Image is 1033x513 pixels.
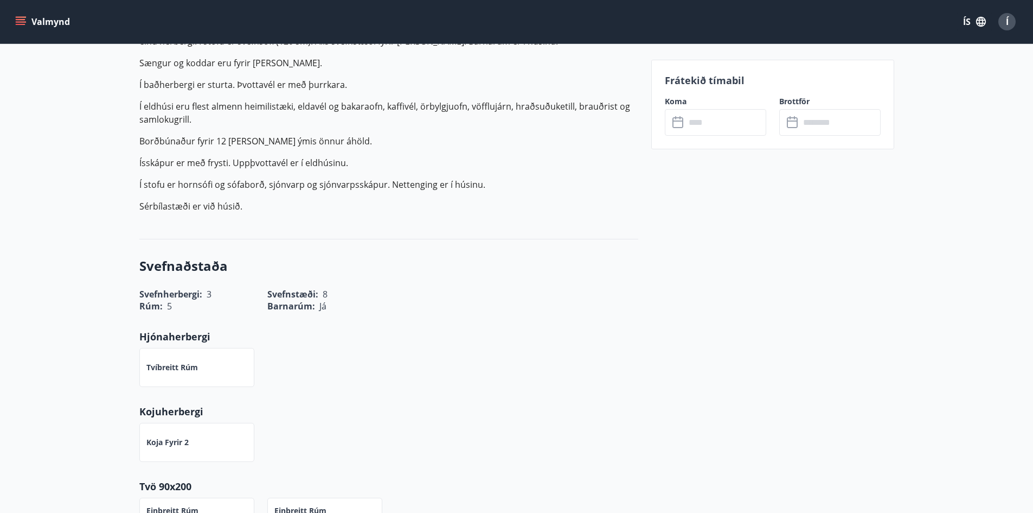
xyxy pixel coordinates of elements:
[779,96,881,107] label: Brottför
[139,404,638,419] p: Kojuherbergi
[665,96,766,107] label: Koma
[139,178,638,191] p: Í stofu er hornsófi og sófaborð, sjónvarp og sjónvarpsskápur. Nettenging er í húsinu.
[167,300,172,312] span: 5
[139,200,638,213] p: Sérbílastæði er við húsið.
[146,362,198,373] p: Tvíbreitt rúm
[957,12,992,31] button: ÍS
[319,300,326,312] span: Já
[139,330,638,344] p: Hjónaherbergi
[139,56,638,69] p: Sængur og koddar eru fyrir [PERSON_NAME].
[139,300,163,312] span: Rúm :
[139,156,638,169] p: Ísskápur er með frysti. Uppþvottavél er í eldhúsinu.
[139,257,638,275] h3: Svefnaðstaða
[665,73,881,87] p: Frátekið tímabil
[139,100,638,126] p: Í eldhúsi eru flest almenn heimilistæki, eldavél og bakaraofn, kaffivél, örbylgjuofn, vöfflujárn,...
[1006,16,1009,28] span: Í
[139,78,638,91] p: Í baðherbergi er sturta. Þvottavél er með þurrkara.
[994,9,1020,35] button: Í
[267,300,315,312] span: Barnarúm :
[139,479,638,493] p: Tvö 90x200
[13,12,74,31] button: menu
[139,135,638,148] p: Borðbúnaður fyrir 12 [PERSON_NAME] ýmis önnur áhöld.
[146,437,189,448] p: Koja fyrir 2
